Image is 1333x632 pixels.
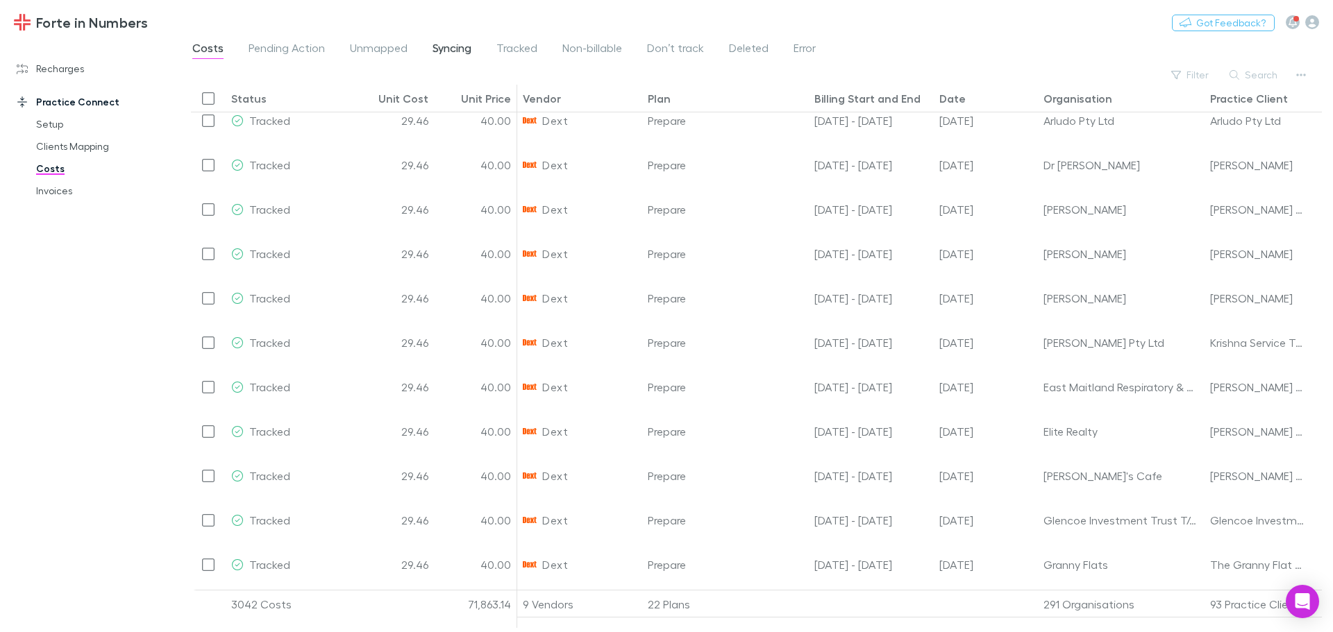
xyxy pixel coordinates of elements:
div: 01 Jul 2025 [934,321,1038,365]
a: Invoices [22,180,187,202]
img: Dext's Logo [523,380,537,394]
span: Dext [542,543,567,586]
div: Glencoe Investment Trust T/A Hero Food Solutions [1043,498,1199,542]
img: Dext's Logo [523,558,537,572]
span: Costs [192,41,224,59]
div: 01 Jul 2025 [934,454,1038,498]
img: Dext's Logo [523,513,537,527]
a: Practice Connect [3,91,187,113]
div: 29.46 [351,143,434,187]
span: Dext [542,498,567,542]
div: 01 Jul 2025 [934,232,1038,276]
span: Non-billable [562,41,622,59]
img: Dext's Logo [523,291,537,305]
div: 29.46 [351,498,434,543]
div: 01 Jul 2025 [934,187,1038,232]
div: Prepare [642,454,809,498]
div: 29.46 [351,232,434,276]
div: 40.00 [434,454,517,498]
div: 40.00 [434,232,517,276]
div: 01 Jul 2025 [934,99,1038,143]
div: Prepare [642,587,809,631]
span: Syncing [433,41,471,59]
div: Granny Flats [1043,543,1199,586]
span: Unmapped [350,41,408,59]
div: 01 Jul 2025 [934,276,1038,321]
div: 01 Jul - 31 Jul 25 [809,276,934,321]
span: Tracked [249,336,290,349]
h3: Forte in Numbers [36,14,148,31]
div: The Granny Flat Experts [1210,543,1306,586]
div: Billing Start and End [814,92,921,105]
span: Tracked [249,380,290,393]
div: 40.00 [434,409,517,454]
span: Deleted [729,41,769,59]
div: [PERSON_NAME] [1043,187,1199,231]
div: 40.00 [434,187,517,232]
span: Don’t track [647,41,704,59]
img: Dext's Logo [523,158,537,172]
div: Unit Price [461,92,511,105]
span: Tracked [496,41,537,59]
div: 291 Organisations [1038,590,1205,618]
div: Prepare [642,365,809,409]
div: Prepare [642,232,809,276]
div: [PERSON_NAME] And Co Pty Ltd [1210,587,1306,631]
div: 01 Jul - 31 Jul 25 [809,365,934,409]
div: Prepare [642,409,809,454]
div: 01 Jul 2025 [934,498,1038,543]
div: 93 Practice Clients [1205,590,1330,618]
div: [PERSON_NAME] And Co Pty Ltd [1210,409,1306,453]
div: 40.00 [434,143,517,187]
div: [PERSON_NAME] And Co Pty Ltd [1210,365,1306,409]
div: 01 Jul - 31 Jul 25 [809,232,934,276]
div: 01 Jul 2025 [934,143,1038,187]
img: Forte in Numbers's Logo [14,14,31,31]
div: Arludo Pty Ltd [1043,99,1199,142]
div: 71,863.14 [434,590,517,618]
div: 01 Jul - 31 Jul 25 [809,143,934,187]
span: Tracked [249,247,290,260]
span: Tracked [249,469,290,482]
div: 40.00 [434,498,517,543]
div: 01 Jul - 31 Jul 25 [809,454,934,498]
div: Practice Client [1210,92,1288,105]
div: [PERSON_NAME]'s Cafe [1043,454,1199,497]
div: 29.46 [351,409,434,454]
div: 3042 Costs [226,590,351,618]
span: Pending Action [249,41,325,59]
div: 01 Jul - 31 Jul 25 [809,409,934,454]
div: [PERSON_NAME] [1210,276,1293,320]
div: 01 Jul - 31 Jul 25 [809,543,934,587]
div: Glencoe Investment [1210,498,1305,542]
span: Dext [542,365,567,409]
span: Tracked [249,203,290,216]
span: Dext [542,321,567,364]
div: Krishna Service Trust [1210,321,1305,364]
div: 40.00 [434,276,517,321]
div: Dr [PERSON_NAME] [1043,143,1199,187]
span: Tracked [249,291,290,305]
div: Plan [648,92,671,105]
div: 29.46 [351,321,434,365]
div: 40.00 [434,321,517,365]
div: 01 Jul - 31 Jul 25 [809,498,934,543]
span: Error [794,41,816,59]
span: Dext [542,143,567,187]
div: Organisation [1043,92,1112,105]
div: ATWANY PTY LTD [1043,587,1199,631]
a: Forte in Numbers [6,6,156,39]
a: Clients Mapping [22,135,187,157]
div: Prepare [642,143,809,187]
div: Prepare [642,187,809,232]
img: Dext's Logo [523,469,537,483]
div: 9 Vendors [517,590,642,618]
div: 22 Plans [642,590,809,618]
span: Dext [542,276,567,320]
div: Prepare [642,276,809,321]
div: 01 Jul - 31 Jul 25 [809,187,934,232]
div: [PERSON_NAME] And Co Pty Ltd [1210,454,1306,497]
div: Prepare [642,99,809,143]
span: Dext [542,232,567,275]
img: Dext's Logo [523,203,537,216]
